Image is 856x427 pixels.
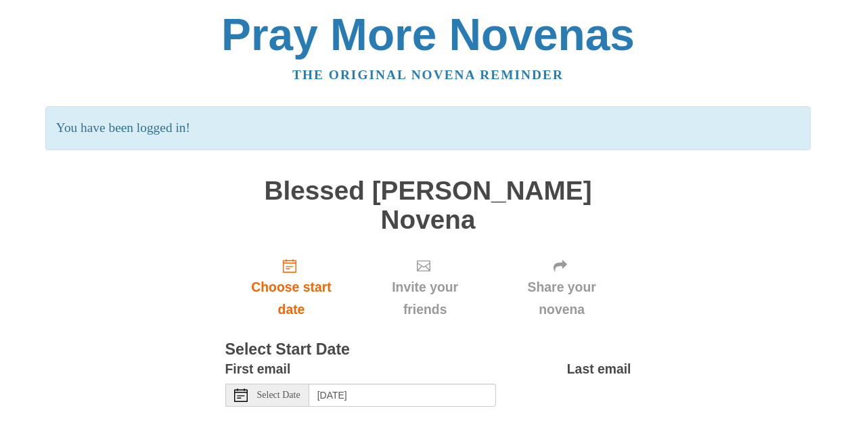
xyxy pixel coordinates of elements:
label: First email [225,358,291,380]
div: Click "Next" to confirm your start date first. [357,248,492,328]
label: Last email [567,358,631,380]
span: Share your novena [506,276,618,321]
a: Choose start date [225,248,358,328]
p: You have been logged in! [45,106,811,150]
span: Invite your friends [371,276,478,321]
div: Click "Next" to confirm your start date first. [493,248,631,328]
h3: Select Start Date [225,341,631,359]
span: Choose start date [239,276,344,321]
span: Select Date [257,390,300,400]
h1: Blessed [PERSON_NAME] Novena [225,177,631,234]
a: Pray More Novenas [221,9,635,60]
a: The original novena reminder [292,68,564,82]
